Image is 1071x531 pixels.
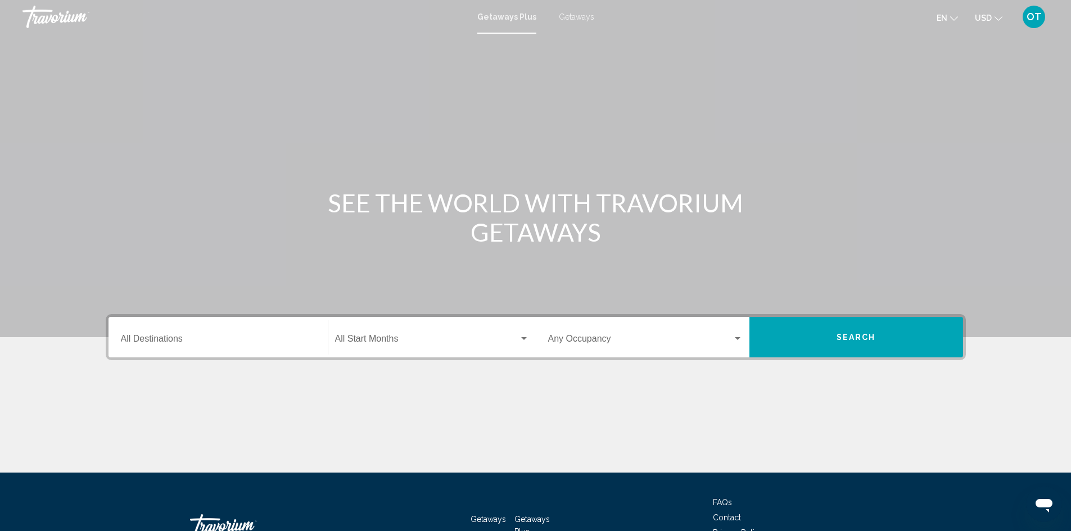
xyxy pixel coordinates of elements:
a: FAQs [713,498,732,507]
div: Search widget [109,317,963,357]
span: OT [1027,11,1042,22]
button: Search [749,317,963,357]
a: Getaways [559,12,594,21]
span: USD [975,13,992,22]
a: Travorium [22,6,466,28]
span: Search [837,333,876,342]
a: Contact [713,513,741,522]
a: Getaways Plus [477,12,536,21]
h1: SEE THE WORLD WITH TRAVORIUM GETAWAYS [325,188,747,247]
a: Getaways [471,515,506,524]
iframe: Button to launch messaging window [1026,486,1062,522]
span: en [937,13,947,22]
button: Change language [937,10,958,26]
button: Change currency [975,10,1002,26]
button: User Menu [1019,5,1049,29]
